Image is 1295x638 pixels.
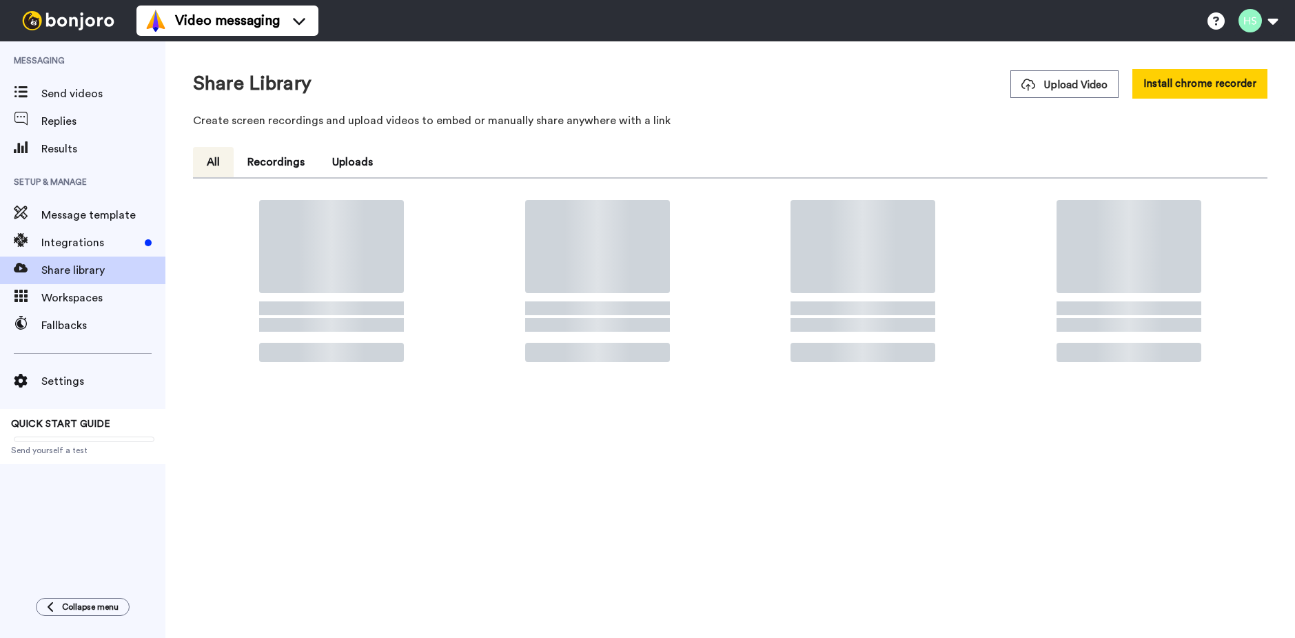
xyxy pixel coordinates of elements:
button: Uploads [318,147,387,177]
span: Upload Video [1021,78,1108,92]
span: QUICK START GUIDE [11,419,110,429]
span: Send videos [41,86,165,102]
img: vm-color.svg [145,10,167,32]
span: Settings [41,373,165,390]
button: Install chrome recorder [1132,69,1267,99]
span: Collapse menu [62,601,119,612]
p: Create screen recordings and upload videos to embed or manually share anywhere with a link [193,112,1267,129]
button: Upload Video [1010,70,1119,98]
h1: Share Library [193,73,312,94]
span: Workspaces [41,290,165,306]
span: Send yourself a test [11,445,154,456]
span: Results [41,141,165,157]
button: Recordings [234,147,318,177]
span: Replies [41,113,165,130]
img: bj-logo-header-white.svg [17,11,120,30]
button: Collapse menu [36,598,130,616]
span: Integrations [41,235,139,251]
span: Video messaging [175,11,280,30]
span: Message template [41,207,165,223]
button: All [193,147,234,177]
span: Share library [41,262,165,279]
span: Fallbacks [41,317,165,334]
